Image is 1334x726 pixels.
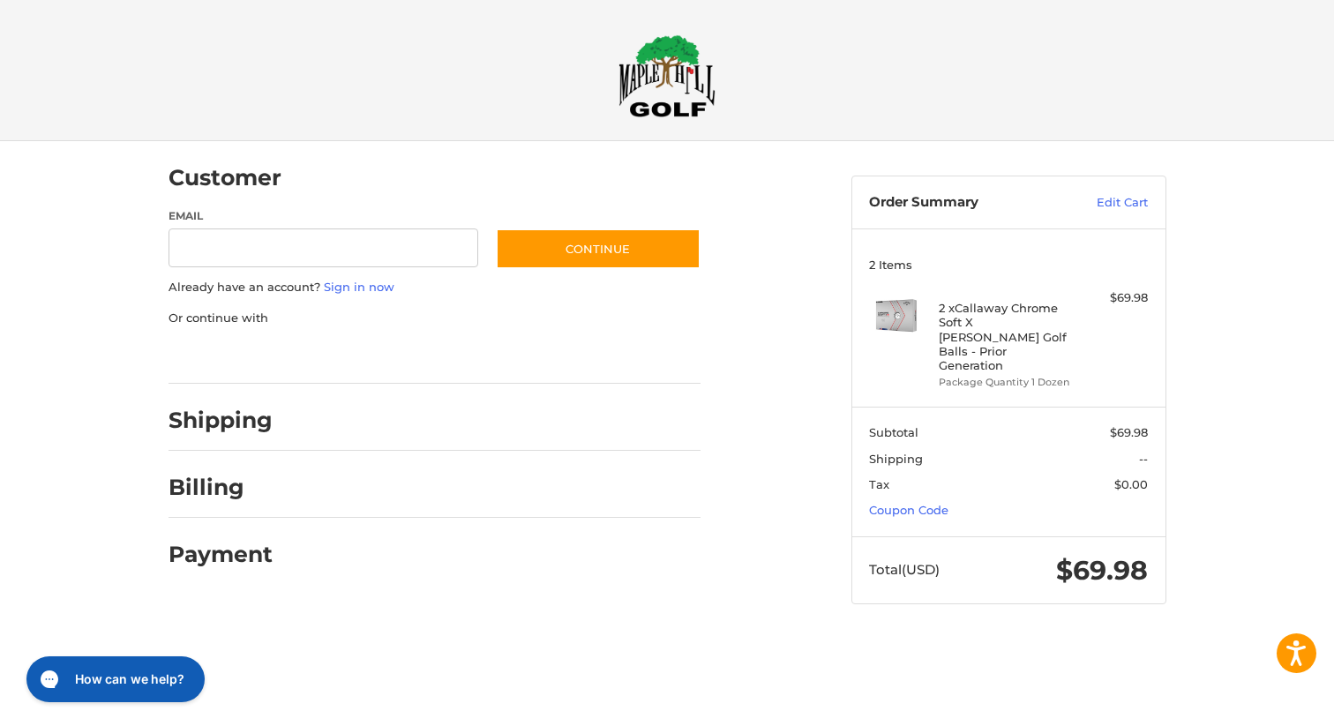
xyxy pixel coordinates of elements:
iframe: PayPal-paylater [312,344,445,366]
span: Tax [869,477,889,491]
span: $69.98 [1110,425,1148,439]
p: Or continue with [169,310,701,327]
a: Sign in now [324,280,394,294]
span: -- [1139,452,1148,466]
a: Coupon Code [869,503,948,517]
h2: Customer [169,164,281,191]
span: Total (USD) [869,561,940,578]
h3: Order Summary [869,194,1059,212]
span: $69.98 [1056,554,1148,587]
img: Maple Hill Golf [618,34,716,117]
span: Subtotal [869,425,918,439]
span: Shipping [869,452,923,466]
p: Already have an account? [169,279,701,296]
h3: 2 Items [869,258,1148,272]
li: Package Quantity 1 Dozen [939,375,1074,390]
button: Continue [496,228,701,269]
span: $0.00 [1114,477,1148,491]
iframe: PayPal-paypal [162,344,295,366]
div: $69.98 [1078,289,1148,307]
h2: Billing [169,474,272,501]
h2: Payment [169,541,273,568]
a: Edit Cart [1059,194,1148,212]
h4: 2 x Callaway Chrome Soft X [PERSON_NAME] Golf Balls - Prior Generation [939,301,1074,372]
iframe: Gorgias live chat messenger [18,650,210,708]
label: Email [169,208,479,224]
h2: Shipping [169,407,273,434]
iframe: PayPal-venmo [461,344,594,366]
